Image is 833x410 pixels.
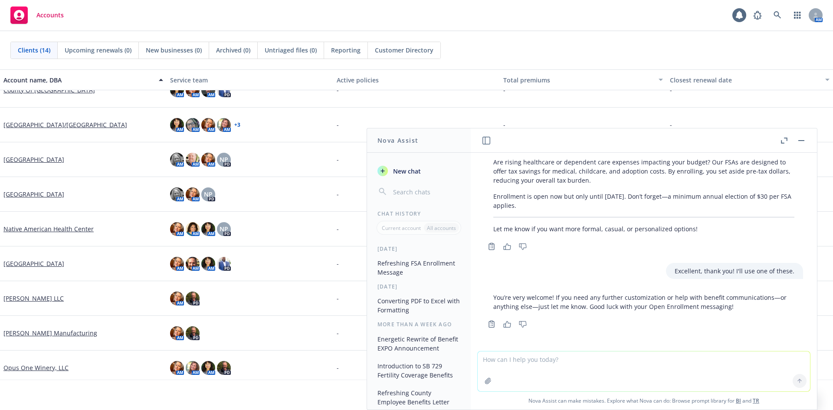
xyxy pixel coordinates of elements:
[3,75,154,85] div: Account name, DBA
[331,46,361,55] span: Reporting
[170,222,184,236] img: photo
[493,293,794,311] p: You’re very welcome! If you need any further customization or help with benefit communications—or...
[337,190,339,199] span: -
[374,359,464,382] button: Introduction to SB 729 Fertility Coverage Benefits
[493,192,794,210] p: Enrollment is open now but only until [DATE]. Don’t forget—a minimum annual election of $30 per F...
[503,75,653,85] div: Total premiums
[374,163,464,179] button: New chat
[382,224,421,232] p: Current account
[170,292,184,305] img: photo
[675,266,794,276] p: Excellent, thank you! I'll use one of these.
[201,153,215,167] img: photo
[170,361,184,375] img: photo
[3,155,64,164] a: [GEOGRAPHIC_DATA]
[377,136,418,145] h1: Nova Assist
[186,222,200,236] img: photo
[201,118,215,132] img: photo
[3,294,64,303] a: [PERSON_NAME] LLC
[427,224,456,232] p: All accounts
[337,155,339,164] span: -
[201,222,215,236] img: photo
[7,3,67,27] a: Accounts
[170,75,330,85] div: Service team
[391,167,421,176] span: New chat
[204,190,213,199] span: NP
[36,12,64,19] span: Accounts
[3,363,69,372] a: Opus One Winery, LLC
[753,397,759,404] a: TR
[3,259,64,268] a: [GEOGRAPHIC_DATA]
[666,69,833,90] button: Closest renewal date
[500,69,666,90] button: Total premiums
[217,257,231,271] img: photo
[186,257,200,271] img: photo
[170,257,184,271] img: photo
[337,120,339,129] span: -
[516,240,530,253] button: Thumbs down
[516,318,530,330] button: Thumbs down
[367,321,471,328] div: More than a week ago
[374,294,464,317] button: Converting PDF to Excel with Formatting
[220,155,228,164] span: NP
[3,224,94,233] a: Native American Health Center
[789,7,806,24] a: Switch app
[186,153,200,167] img: photo
[186,292,200,305] img: photo
[216,46,250,55] span: Archived (0)
[337,259,339,268] span: -
[170,187,184,201] img: photo
[337,224,339,233] span: -
[391,186,460,198] input: Search chats
[220,224,228,233] span: NP
[65,46,131,55] span: Upcoming renewals (0)
[337,294,339,303] span: -
[493,157,794,185] p: Are rising healthcare or dependent care expenses impacting your budget? Our FSAs are designed to ...
[170,326,184,340] img: photo
[367,283,471,290] div: [DATE]
[337,75,496,85] div: Active policies
[201,361,215,375] img: photo
[186,118,200,132] img: photo
[670,120,672,129] span: -
[186,361,200,375] img: photo
[736,397,741,404] a: BI
[488,243,495,250] svg: Copy to clipboard
[217,118,231,132] img: photo
[201,257,215,271] img: photo
[217,361,231,375] img: photo
[3,328,97,338] a: [PERSON_NAME] Manufacturing
[170,153,184,167] img: photo
[367,245,471,253] div: [DATE]
[503,120,505,129] span: -
[3,120,127,129] a: [GEOGRAPHIC_DATA]/[GEOGRAPHIC_DATA]
[167,69,333,90] button: Service team
[374,332,464,355] button: Energetic Rewrite of Benefit EXPO Announcement
[488,320,495,328] svg: Copy to clipboard
[367,210,471,217] div: Chat History
[749,7,766,24] a: Report a Bug
[474,392,813,410] span: Nova Assist can make mistakes. Explore what Nova can do: Browse prompt library for and
[374,256,464,279] button: Refreshing FSA Enrollment Message
[493,224,794,233] p: Let me know if you want more formal, casual, or personalized options!
[186,187,200,201] img: photo
[670,75,820,85] div: Closest renewal date
[186,326,200,340] img: photo
[769,7,786,24] a: Search
[18,46,50,55] span: Clients (14)
[234,122,240,128] a: + 3
[374,386,464,409] button: Refreshing County Employee Benefits Letter
[333,69,500,90] button: Active policies
[265,46,317,55] span: Untriaged files (0)
[337,363,339,372] span: -
[3,190,64,199] a: [GEOGRAPHIC_DATA]
[375,46,433,55] span: Customer Directory
[170,118,184,132] img: photo
[337,328,339,338] span: -
[146,46,202,55] span: New businesses (0)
